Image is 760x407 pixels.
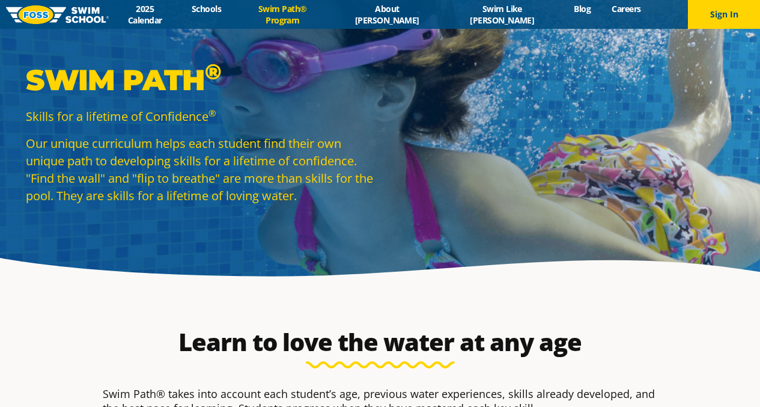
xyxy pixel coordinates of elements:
img: FOSS Swim School Logo [6,5,109,24]
a: 2025 Calendar [109,3,181,26]
sup: ® [208,107,216,119]
p: Skills for a lifetime of Confidence [26,108,374,125]
a: Careers [601,3,651,14]
sup: ® [205,58,221,85]
a: Schools [181,3,232,14]
a: About [PERSON_NAME] [333,3,441,26]
a: Swim Path® Program [232,3,333,26]
a: Swim Like [PERSON_NAME] [441,3,564,26]
h2: Learn to love the water at any age [97,328,664,357]
a: Blog [564,3,601,14]
p: Our unique curriculum helps each student find their own unique path to developing skills for a li... [26,135,374,204]
p: Swim Path [26,62,374,98]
